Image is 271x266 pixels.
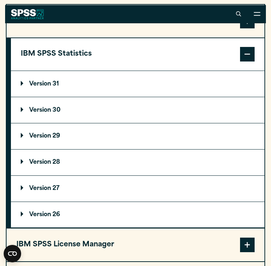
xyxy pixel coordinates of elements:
p: Version 31 [21,81,59,87]
p: Version 29 [21,133,60,139]
img: SPSS White Logo [11,9,44,19]
summary: Version 27 [11,176,264,202]
summary: Version 30 [11,97,264,123]
p: Version 30 [21,107,60,113]
div: IBM SPSS Statistics [11,71,264,228]
summary: Version 28 [11,150,264,175]
summary: Version 26 [11,202,264,228]
button: IBM SPSS License Manager [7,229,264,261]
summary: Version 31 [11,71,264,97]
p: Version 26 [21,212,60,218]
button: Open CMP widget [4,245,21,262]
p: Version 28 [21,159,60,165]
p: Version 27 [21,186,59,191]
summary: Version 29 [11,123,264,149]
button: IBM SPSS Statistics [11,38,264,71]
